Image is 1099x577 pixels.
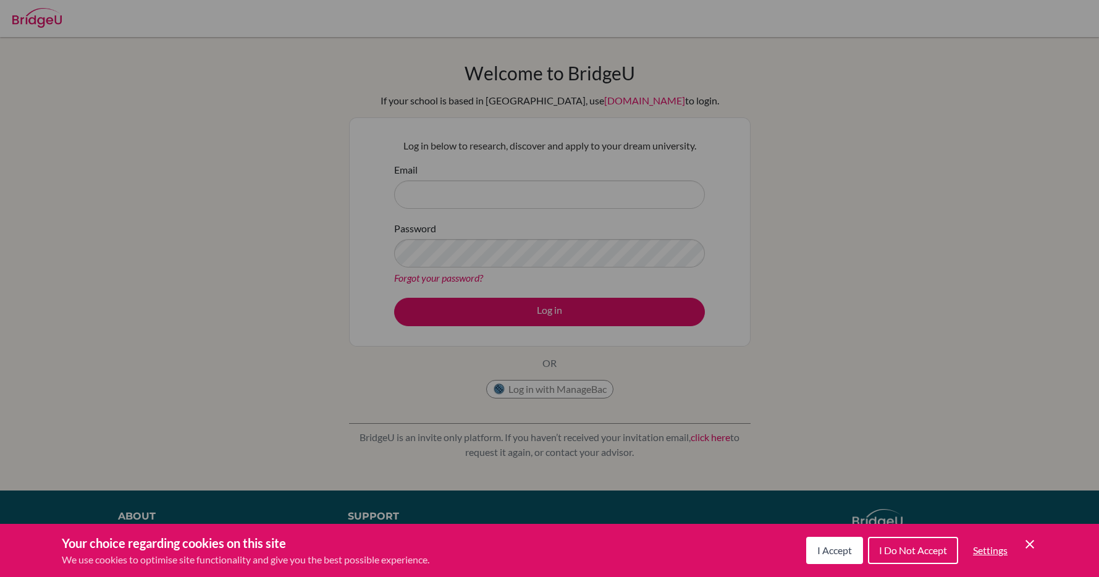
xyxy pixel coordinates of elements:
[879,544,947,556] span: I Do Not Accept
[817,544,852,556] span: I Accept
[963,538,1017,563] button: Settings
[1022,537,1037,552] button: Save and close
[868,537,958,564] button: I Do Not Accept
[62,534,429,552] h3: Your choice regarding cookies on this site
[973,544,1008,556] span: Settings
[62,552,429,567] p: We use cookies to optimise site functionality and give you the best possible experience.
[806,537,863,564] button: I Accept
